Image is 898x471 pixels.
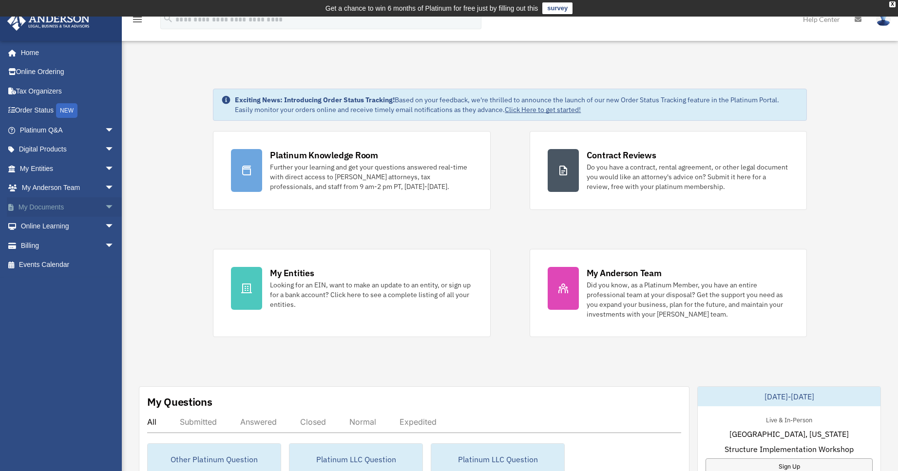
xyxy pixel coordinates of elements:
div: Get a chance to win 6 months of Platinum for free just by filling out this [325,2,538,14]
a: My Entities Looking for an EIN, want to make an update to an entity, or sign up for a bank accoun... [213,249,490,337]
a: My Anderson Team Did you know, as a Platinum Member, you have an entire professional team at your... [530,249,807,337]
div: close [889,1,896,7]
span: arrow_drop_down [105,120,124,140]
div: My Entities [270,267,314,279]
a: Platinum Knowledge Room Further your learning and get your questions answered real-time with dire... [213,131,490,210]
a: My Documentsarrow_drop_down [7,197,129,217]
span: arrow_drop_down [105,197,124,217]
div: Contract Reviews [587,149,656,161]
a: menu [132,17,143,25]
span: arrow_drop_down [105,178,124,198]
div: Live & In-Person [758,414,820,424]
span: arrow_drop_down [105,159,124,179]
span: arrow_drop_down [105,140,124,160]
span: arrow_drop_down [105,217,124,237]
a: Tax Organizers [7,81,129,101]
div: My Questions [147,395,212,409]
div: NEW [56,103,77,118]
a: My Entitiesarrow_drop_down [7,159,129,178]
img: User Pic [876,12,891,26]
div: Answered [240,417,277,427]
a: Online Ordering [7,62,129,82]
div: Further your learning and get your questions answered real-time with direct access to [PERSON_NAM... [270,162,472,191]
a: Order StatusNEW [7,101,129,121]
div: Normal [349,417,376,427]
div: Did you know, as a Platinum Member, you have an entire professional team at your disposal? Get th... [587,280,789,319]
a: My Anderson Teamarrow_drop_down [7,178,129,198]
div: Closed [300,417,326,427]
span: arrow_drop_down [105,236,124,256]
div: [DATE]-[DATE] [698,387,880,406]
div: Looking for an EIN, want to make an update to an entity, or sign up for a bank account? Click her... [270,280,472,309]
a: Digital Productsarrow_drop_down [7,140,129,159]
div: Expedited [400,417,437,427]
a: Events Calendar [7,255,129,275]
span: Structure Implementation Workshop [725,443,854,455]
i: menu [132,14,143,25]
span: [GEOGRAPHIC_DATA], [US_STATE] [729,428,849,440]
div: Submitted [180,417,217,427]
a: Online Learningarrow_drop_down [7,217,129,236]
strong: Exciting News: Introducing Order Status Tracking! [235,95,395,104]
a: Platinum Q&Aarrow_drop_down [7,120,129,140]
a: Contract Reviews Do you have a contract, rental agreement, or other legal document you would like... [530,131,807,210]
a: Billingarrow_drop_down [7,236,129,255]
div: Platinum Knowledge Room [270,149,378,161]
img: Anderson Advisors Platinum Portal [4,12,93,31]
div: All [147,417,156,427]
div: My Anderson Team [587,267,662,279]
div: Based on your feedback, we're thrilled to announce the launch of our new Order Status Tracking fe... [235,95,798,114]
a: Click Here to get started! [505,105,581,114]
a: Home [7,43,124,62]
div: Do you have a contract, rental agreement, or other legal document you would like an attorney's ad... [587,162,789,191]
i: search [163,13,173,24]
a: survey [542,2,573,14]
